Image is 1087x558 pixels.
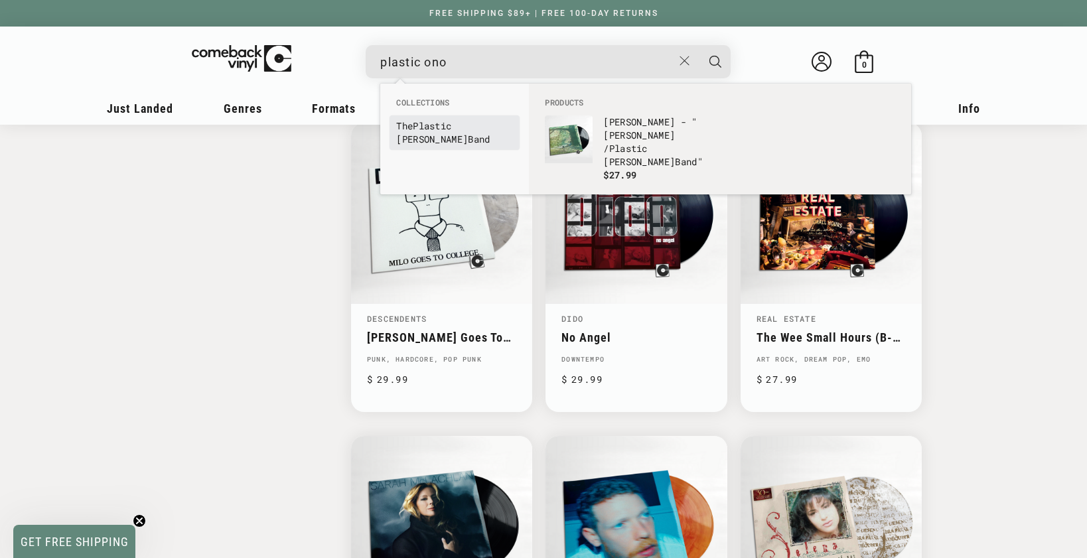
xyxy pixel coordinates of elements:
[366,45,731,78] div: Search
[561,313,583,324] a: Dido
[609,142,648,155] b: Plastic
[396,119,513,146] a: ThePlastic [PERSON_NAME]Band
[538,97,902,109] li: Products
[757,313,816,324] a: Real Estate
[561,330,711,344] a: No Angel
[367,313,427,324] a: Descendents
[390,97,520,115] li: Collections
[380,48,673,76] input: When autocomplete results are available use up and down arrows to review and enter to select
[312,102,356,115] span: Formats
[545,115,593,163] img: John Lennon - "John Lennon / Plastic Ono Band"
[529,84,911,194] div: Products
[416,9,672,18] a: FREE SHIPPING $89+ | FREE 100-DAY RETURNS
[603,115,713,169] p: [PERSON_NAME] - "[PERSON_NAME] / Band"
[673,46,697,76] button: Close
[958,102,980,115] span: Info
[603,155,675,168] b: [PERSON_NAME]
[133,514,146,527] button: Close teaser
[413,119,451,132] b: Plastic
[367,330,516,344] a: [PERSON_NAME] Goes To College
[538,109,720,188] li: products: John Lennon - "John Lennon / Plastic Ono Band"
[224,102,262,115] span: Genres
[107,102,173,115] span: Just Landed
[699,45,732,78] button: Search
[380,84,529,157] div: Collections
[396,133,468,145] b: [PERSON_NAME]
[13,525,135,558] div: GET FREE SHIPPINGClose teaser
[603,169,636,181] span: $27.99
[390,115,520,150] li: collections: The Plastic Ono Band
[757,330,906,344] a: The Wee Small Hours (B-sides And Other Detritus [DATE]-[DATE])
[21,535,129,549] span: GET FREE SHIPPING
[862,60,867,70] span: 0
[545,115,713,182] a: John Lennon - "John Lennon / Plastic Ono Band" [PERSON_NAME] - "[PERSON_NAME] /Plastic [PERSON_NA...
